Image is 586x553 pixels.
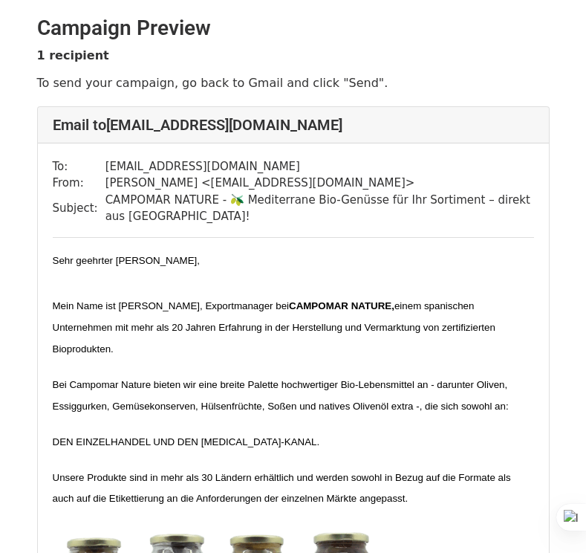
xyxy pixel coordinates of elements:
td: To: [53,158,105,175]
span: Unsere Produkte sind in mehr als 30 Ländern erhältlich und werden sowohl in Bezug auf die Formate... [53,472,514,505]
span: DEN EINZELHANDEL UND DEN [MEDICAL_DATA]-KANAL. [53,436,320,447]
td: Subject: [53,192,105,225]
strong: 1 recipient [37,48,109,62]
td: From: [53,175,105,192]
td: [EMAIL_ADDRESS][DOMAIN_NAME] [105,158,534,175]
span: einem spanischen Unternehmen mit mehr als 20 Jahren Erfahrung in der Herstellung und Vermarktung ... [53,300,498,355]
td: CAMPOMAR NATURE - 🫒 Mediterrane Bio-Genüsse für Ihr Sortiment – direkt aus [GEOGRAPHIC_DATA]! [105,192,534,225]
span: Sehr geehrter [PERSON_NAME], [53,255,201,266]
span: CAMPOMAR NATURE, [289,300,394,311]
td: [PERSON_NAME] < [EMAIL_ADDRESS][DOMAIN_NAME] > [105,175,534,192]
h4: Email to [EMAIL_ADDRESS][DOMAIN_NAME] [53,116,534,134]
span: Bei Campomar Nature bieten wir eine breite Palette hochwertiger Bio-Lebensmittel an - darunter Ol... [53,379,510,412]
p: To send your campaign, go back to Gmail and click "Send". [37,75,550,91]
span: Mein Name ist [PERSON_NAME], Exportmanager bei [53,300,290,311]
h2: Campaign Preview [37,16,550,41]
